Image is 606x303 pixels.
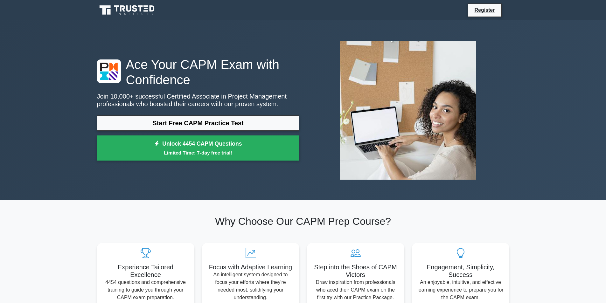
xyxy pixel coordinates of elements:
[97,215,509,227] h2: Why Choose Our CAPM Prep Course?
[97,135,299,161] a: Unlock 4454 CAPM QuestionsLimited Time: 7-day free trial!
[417,263,504,279] h5: Engagement, Simplicity, Success
[312,279,399,301] p: Draw inspiration from professionals who aced their CAPM exam on the first try with our Practice P...
[102,263,189,279] h5: Experience Tailored Excellence
[417,279,504,301] p: An enjoyable, intuitive, and effective learning experience to prepare you for the CAPM exam.
[207,271,294,301] p: An intelligent system designed to focus your efforts where they're needed most, solidifying your ...
[312,263,399,279] h5: Step into the Shoes of CAPM Victors
[97,115,299,131] a: Start Free CAPM Practice Test
[105,149,291,156] small: Limited Time: 7-day free trial!
[207,263,294,271] h5: Focus with Adaptive Learning
[97,57,299,87] h1: Ace Your CAPM Exam with Confidence
[97,93,299,108] p: Join 10,000+ successful Certified Associate in Project Management professionals who boosted their...
[102,279,189,301] p: 4454 questions and comprehensive training to guide you through your CAPM exam preparation.
[470,6,498,14] a: Register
